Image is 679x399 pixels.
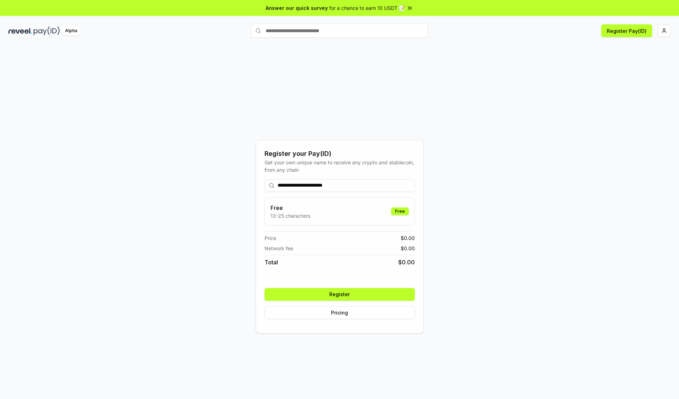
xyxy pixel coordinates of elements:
[266,4,328,12] span: Answer our quick survey
[401,245,415,252] span: $ 0.00
[398,258,415,266] span: $ 0.00
[329,4,405,12] span: for a chance to earn 10 USDT 📝
[265,149,415,159] div: Register your Pay(ID)
[34,27,60,35] img: pay_id
[8,27,32,35] img: reveel_dark
[265,245,293,252] span: Network fee
[265,258,278,266] span: Total
[265,288,415,301] button: Register
[265,159,415,174] div: Get your own unique name to receive any crypto and stablecoin, from any chain
[61,27,81,35] div: Alpha
[401,234,415,242] span: $ 0.00
[271,204,310,212] h3: Free
[271,212,310,219] p: 13-25 characters
[391,207,409,215] div: Free
[601,24,652,37] button: Register Pay(ID)
[265,306,415,319] button: Pricing
[265,234,276,242] span: Price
